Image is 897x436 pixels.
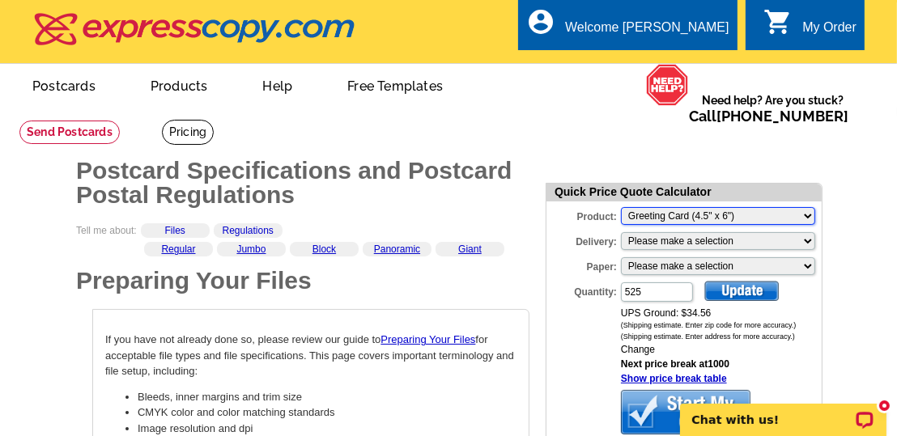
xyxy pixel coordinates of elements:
[689,92,857,125] span: Need help? Are you stuck?
[105,332,517,379] p: If you have not already done so, please review our guide to for acceptable file types and file sp...
[526,7,555,36] i: account_circle
[76,223,529,250] div: Tell me about:
[763,18,857,38] a: shopping_cart My Order
[321,66,469,104] a: Free Templates
[546,184,822,201] div: Quick Price Quote Calculator
[621,373,727,384] a: Show price break table
[76,269,529,293] h1: Preparing Your Files
[763,7,793,36] i: shopping_cart
[546,281,619,299] label: Quantity:
[716,108,848,125] a: [PHONE_NUMBER]
[380,333,475,345] a: Preparing Your Files
[565,20,729,43] div: Welcome [PERSON_NAME]
[312,243,336,255] a: Block
[76,159,529,207] h1: Postcard Specifications and Postcard Postal Regulations
[125,66,234,104] a: Products
[708,358,729,370] a: 1000
[646,64,689,106] img: help
[165,225,185,236] a: Files
[802,20,857,43] div: My Order
[621,344,655,355] a: Change
[161,243,195,255] a: Regular
[374,243,420,255] a: Panoramic
[546,205,619,224] label: Product:
[621,332,822,343] div: (Shipping estimate. Enter address for more accuracy.)
[670,385,897,436] iframe: LiveChat chat widget
[138,404,517,421] li: CMYK color and color matching standards
[621,306,822,357] div: UPS Ground: $34.56
[689,108,848,125] span: Call
[138,389,517,405] li: Bleeds, inner margins and trim size
[621,320,822,332] div: (Shipping estimate. Enter zip code for more accuracy.)
[6,66,121,104] a: Postcards
[546,231,619,249] label: Delivery:
[458,243,482,255] a: Giant
[223,225,274,236] a: Regulations
[236,243,266,255] a: Jumbo
[236,66,318,104] a: Help
[621,357,822,386] div: Next price break at
[546,256,619,274] label: Paper:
